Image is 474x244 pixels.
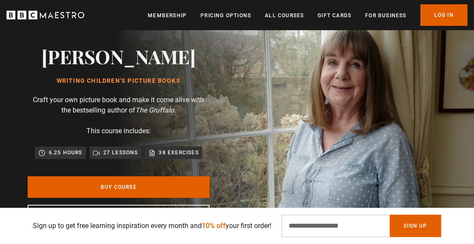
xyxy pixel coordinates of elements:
[33,221,271,231] p: Sign up to get free learning inspiration every month and your first order!
[265,11,304,20] a: All Courses
[28,176,210,198] a: Buy Course
[28,205,210,228] a: Join BBC Maestro
[318,11,351,20] a: Gift Cards
[135,106,174,114] i: The Gruffalo
[159,148,199,157] p: 38 exercises
[390,215,441,237] button: Sign Up
[86,126,151,136] p: This course includes:
[148,4,468,26] nav: Primary
[41,45,196,67] h2: [PERSON_NAME]
[6,9,84,22] svg: BBC Maestro
[365,11,406,20] a: For business
[49,148,83,157] p: 6.25 hours
[32,95,205,116] p: Craft your own picture book and make it come alive with the bestselling author of .
[41,78,196,84] h1: Writing Children's Picture Books
[103,148,138,157] p: 27 lessons
[202,222,226,230] span: 10% off
[420,4,468,26] a: Log In
[200,11,251,20] a: Pricing Options
[148,11,187,20] a: Membership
